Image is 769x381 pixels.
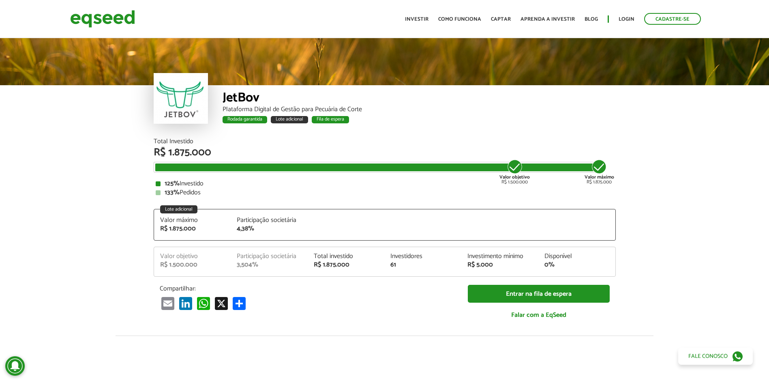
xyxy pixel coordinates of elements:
div: JetBov [223,91,616,106]
div: Lote adicional [271,116,308,123]
div: Fila de espera [312,116,349,123]
a: Cadastre-se [644,13,701,25]
div: 61 [390,262,455,268]
a: Captar [491,17,511,22]
a: Fale conosco [678,348,753,365]
div: Investimento mínimo [467,253,532,260]
p: Compartilhar: [160,285,456,293]
div: Lote adicional [160,205,197,213]
strong: 133% [165,187,180,198]
a: LinkedIn [178,297,194,310]
div: R$ 1.500.000 [160,262,225,268]
a: Login [619,17,634,22]
a: Compartilhar [231,297,247,310]
a: Email [160,297,176,310]
a: Entrar na fila de espera [468,285,610,303]
div: R$ 1.500.000 [499,159,530,185]
a: Falar com a EqSeed [468,307,610,323]
div: 3,504% [237,262,302,268]
img: EqSeed [70,8,135,30]
a: Como funciona [438,17,481,22]
a: Investir [405,17,428,22]
div: Rodada garantida [223,116,267,123]
a: Blog [585,17,598,22]
div: Participação societária [237,217,302,224]
div: R$ 1.875.000 [154,147,616,158]
div: R$ 1.875.000 [585,159,614,185]
a: Aprenda a investir [521,17,575,22]
div: R$ 1.875.000 [160,226,225,232]
div: Total investido [314,253,379,260]
div: Pedidos [156,189,614,196]
div: Valor objetivo [160,253,225,260]
div: Plataforma Digital de Gestão para Pecuária de Corte [223,106,616,113]
div: Valor máximo [160,217,225,224]
a: X [213,297,229,310]
div: Total Investido [154,138,616,145]
div: 0% [544,262,609,268]
div: Participação societária [237,253,302,260]
strong: Valor máximo [585,173,614,181]
strong: 125% [165,178,180,189]
strong: Valor objetivo [499,173,530,181]
div: 4,38% [237,226,302,232]
a: WhatsApp [195,297,212,310]
div: R$ 1.875.000 [314,262,379,268]
div: R$ 5.000 [467,262,532,268]
div: Disponível [544,253,609,260]
div: Investido [156,181,614,187]
div: Investidores [390,253,455,260]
